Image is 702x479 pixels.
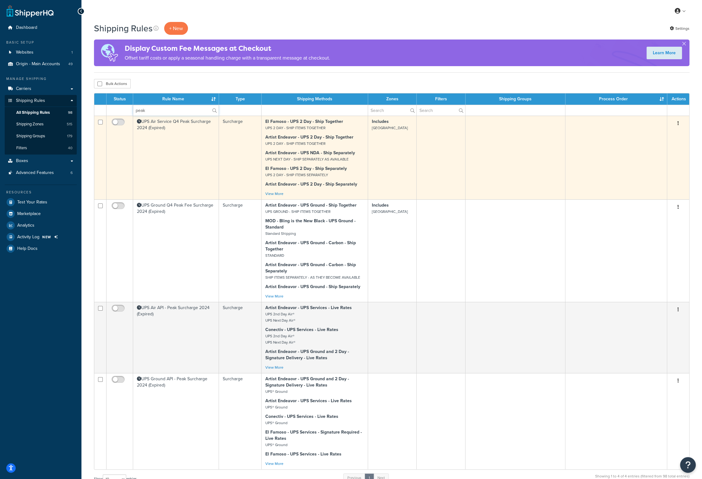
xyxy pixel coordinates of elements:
[5,95,77,107] a: Shipping Rules
[5,167,77,179] a: Advanced Features 6
[5,118,77,130] a: Shipping Zones 515
[133,199,219,302] td: UPS Ground Q4 Peak Fee Surcharge 2024 (Expired)
[265,461,283,466] a: View More
[107,93,133,105] th: Status
[219,93,261,105] th: Type
[265,150,355,156] strong: Artist Endeavor - UPS NDA - Ship Separately
[265,202,356,208] strong: Artist Endeavor - UPS Ground - Ship Together
[368,93,417,105] th: Zones
[16,25,37,30] span: Dashboard
[265,156,349,162] small: UPS NEXT DAY - SHIP SEPARATELY AS AVAILABLE
[265,275,360,280] small: SHIP ITEMS SEPARATELY - AS THEY BECOME AVAILABLE
[17,246,38,251] span: Help Docs
[262,93,368,105] th: Shipping Methods
[265,261,356,274] strong: Artist Endeavor - UPS Ground - Carbon - Ship Separately
[16,145,27,151] span: Filters
[133,302,219,373] td: UPS Air API - Peak Surcharge 2024 (Expired)
[5,47,77,58] li: Websites
[417,93,465,105] th: Filters
[670,24,689,33] a: Settings
[133,116,219,199] td: UPS Air Service Q4 Peak Surcharge 2024 (Expired)
[5,107,77,118] li: All Shipping Rules
[164,22,188,35] p: + New
[265,293,283,299] a: View More
[265,348,349,361] strong: Artist Endeaovr - UPS Ground and 2 Day - Signature Delivery - Live Rates
[265,333,295,345] small: UPS 2nd Day Air® UPS Next Day Air®
[5,58,77,70] a: Origin - Main Accounts 49
[265,165,347,172] strong: El Famoso - UPS 2 Day - Ship Separately
[680,457,696,473] button: Open Resource Center
[265,326,338,333] strong: Conectiv - UPS Services - Live Rates
[368,105,417,116] input: Search
[133,93,219,105] th: Rule Name : activate to sort column ascending
[265,209,330,214] small: UPS GROUND - SHIP ITEMS TOGETHER
[70,170,73,176] span: 6
[68,145,72,151] span: 40
[16,110,50,115] span: All Shipping Rules
[5,243,77,254] a: Help Docs
[265,420,288,426] small: UPS® Ground
[125,54,330,62] p: Offset tariff costs or apply a seasonal handling charge with a transparent message at checkout.
[68,61,73,67] span: 49
[42,234,51,239] span: NEW
[265,404,288,410] small: UPS® Ground
[265,253,284,258] small: STANDARD
[219,199,261,302] td: Surcharge
[94,22,153,34] h1: Shipping Rules
[565,93,667,105] th: Process Order : activate to sort column ascending
[17,200,47,205] span: Test Your Rates
[16,50,34,55] span: Websites
[16,122,44,127] span: Shipping Zones
[5,130,77,142] a: Shipping Groups 179
[5,40,77,45] div: Basic Setup
[5,76,77,82] div: Manage Shipping
[5,58,77,70] li: Origins
[265,125,325,131] small: UPS 2 DAY - SHIP ITEMS TOGETHER
[71,50,73,55] span: 1
[17,211,41,217] span: Marketplace
[219,116,261,199] td: Surcharge
[17,234,39,240] span: Activity Log
[265,442,288,448] small: UPS® Ground
[265,429,362,442] strong: El Famoso - UPS Services - Signature Required - Live Rates
[94,39,125,66] img: duties-banner-06bc72dcb5fe05cb3f9472aba00be2ae8eb53ab6f0d8bb03d382ba314ac3c341.png
[265,239,356,252] strong: Artist Endeavor - UPS Ground - Carbon - Ship Together
[265,218,356,230] strong: MOD - Bling is the New Black - UPS Ground - Standard
[125,43,330,54] h4: Display Custom Fee Messages at Checkout
[5,142,77,154] a: Filters 40
[5,220,77,231] a: Analytics
[265,134,353,140] strong: Artist Endeavor - UPS 2 Day - Ship Together
[5,190,77,195] div: Resources
[16,170,54,176] span: Advanced Features
[5,208,77,219] li: Marketplace
[5,167,77,179] li: Advanced Features
[94,79,131,88] button: Bulk Actions
[5,95,77,155] li: Shipping Rules
[265,141,325,146] small: UPS 2 DAY - SHIP ITEMS TOGETHER
[7,5,54,17] a: ShipperHQ Home
[265,304,352,311] strong: Artist Endeavor - UPS Services - Live Rates
[265,191,283,197] a: View More
[5,22,77,34] a: Dashboard
[67,122,72,127] span: 515
[265,397,352,404] strong: Artist Endeavor - UPS Services - Live Rates
[16,134,45,139] span: Shipping Groups
[5,197,77,208] a: Test Your Rates
[5,231,77,243] a: Activity Log NEW
[667,93,689,105] th: Actions
[16,86,31,92] span: Carriers
[265,451,341,457] strong: El Famoso - UPS Services - Live Rates
[16,61,60,67] span: Origin - Main Accounts
[5,155,77,167] a: Boxes
[5,130,77,142] li: Shipping Groups
[265,172,328,178] small: UPS 2 DAY - SHIP ITEMS SEPARATELY
[265,413,338,420] strong: Conectiv - UPS Services - Live Rates
[372,118,389,125] strong: Includes
[16,98,45,103] span: Shipping Rules
[265,181,357,187] strong: Artist Endeavor - UPS 2 Day - Ship Separately
[265,231,296,236] small: Standard Shipping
